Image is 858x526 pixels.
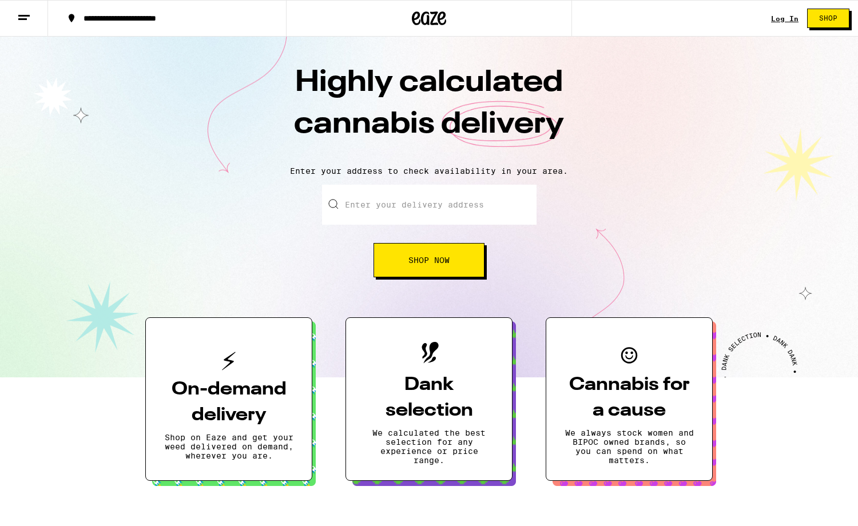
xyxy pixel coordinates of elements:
a: Shop [799,9,858,28]
p: Shop on Eaze and get your weed delivered on demand, wherever you are. [164,433,293,460]
h1: Highly calculated cannabis delivery [229,62,629,157]
h3: On-demand delivery [164,377,293,428]
button: Shop Now [374,243,484,277]
p: We calculated the best selection for any experience or price range. [364,428,494,465]
span: Shop Now [408,256,450,264]
h3: Dank selection [364,372,494,424]
h3: Cannabis for a cause [565,372,694,424]
button: On-demand deliveryShop on Eaze and get your weed delivered on demand, wherever you are. [145,317,312,481]
button: Shop [807,9,849,28]
input: Enter your delivery address [322,185,537,225]
p: We always stock women and BIPOC owned brands, so you can spend on what matters. [565,428,694,465]
span: Shop [819,15,837,22]
a: Log In [771,15,799,22]
button: Dank selectionWe calculated the best selection for any experience or price range. [345,317,513,481]
p: Enter your address to check availability in your area. [11,166,847,176]
button: Cannabis for a causeWe always stock women and BIPOC owned brands, so you can spend on what matters. [546,317,713,481]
